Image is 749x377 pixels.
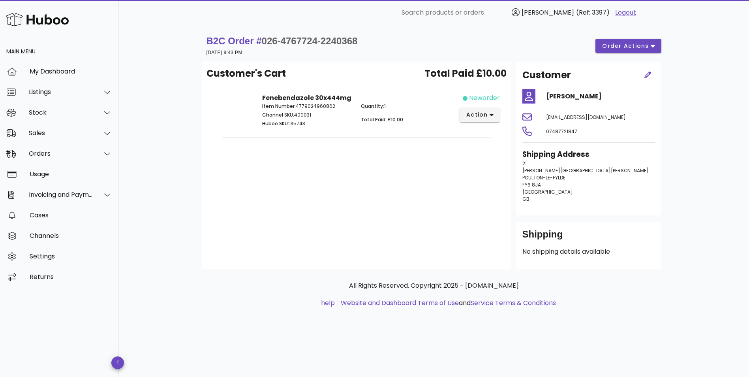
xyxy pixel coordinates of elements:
span: Total Paid: £10.00 [361,116,403,123]
div: My Dashboard [30,68,112,75]
p: All Rights Reserved. Copyright 2025 - [DOMAIN_NAME] [208,281,660,290]
div: Cases [30,211,112,219]
img: Huboo Logo [6,11,69,28]
div: Settings [30,253,112,260]
span: [GEOGRAPHIC_DATA] [522,188,573,195]
p: 135743 [262,120,352,127]
div: Listings [29,88,93,96]
span: [EMAIL_ADDRESS][DOMAIN_NAME] [546,114,626,121]
div: Stock [29,109,93,116]
span: [PERSON_NAME][GEOGRAPHIC_DATA][PERSON_NAME] [522,167,649,174]
button: order actions [595,39,661,53]
button: action [460,108,500,122]
span: order actions [602,42,649,50]
li: and [338,298,556,308]
span: (Ref: 3397) [576,8,610,17]
div: Sales [29,129,93,137]
span: FY6 8JA [522,181,541,188]
span: 07487721847 [546,128,577,135]
div: Returns [30,273,112,281]
span: [PERSON_NAME] [522,8,574,17]
p: 4779024960862 [262,103,352,110]
div: Channels [30,232,112,239]
strong: Fenebendazole 30x444mg [262,93,351,102]
span: 21 [522,160,527,167]
span: Customer's Cart [206,66,286,81]
a: Logout [615,8,636,17]
div: Invoicing and Payments [29,191,93,198]
h4: [PERSON_NAME] [546,92,655,101]
a: help [321,298,335,307]
p: 400031 [262,111,352,119]
div: neworder [469,93,500,103]
strong: B2C Order # [206,36,358,46]
div: Shipping [522,228,655,247]
span: 026-4767724-2240368 [262,36,358,46]
span: Channel SKU: [262,111,294,118]
span: POULTON-LE-FYLDE [522,174,565,181]
span: GB [522,196,529,202]
a: Service Terms & Conditions [471,298,556,307]
h3: Shipping Address [522,149,655,160]
span: Quantity: [361,103,384,109]
span: Item Number: [262,103,296,109]
div: Usage [30,170,112,178]
span: Huboo SKU: [262,120,289,127]
span: action [466,111,488,119]
span: Total Paid £10.00 [424,66,507,81]
div: Orders [29,150,93,157]
small: [DATE] 9:43 PM [206,50,242,55]
p: No shipping details available [522,247,655,256]
p: 1 [361,103,451,110]
a: Website and Dashboard Terms of Use [341,298,459,307]
h2: Customer [522,68,571,82]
